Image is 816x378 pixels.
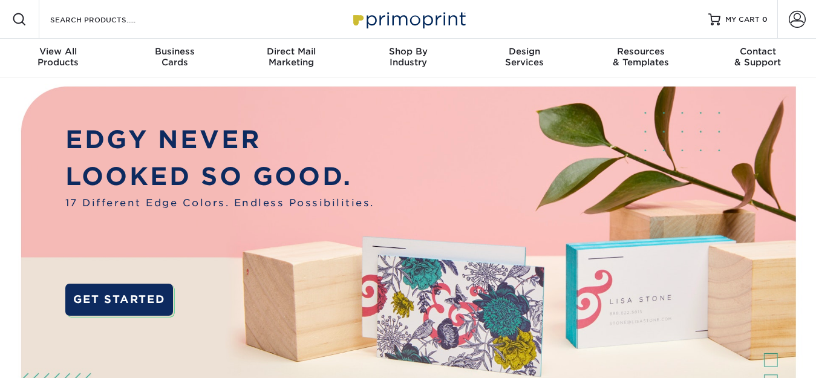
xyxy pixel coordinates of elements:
div: Services [466,46,583,68]
div: Cards [117,46,233,68]
span: Direct Mail [233,46,350,57]
span: Design [466,46,583,57]
a: Shop ByIndustry [350,39,466,77]
span: Shop By [350,46,466,57]
div: & Support [699,46,816,68]
p: LOOKED SO GOOD. [65,158,374,195]
a: Resources& Templates [583,39,700,77]
span: Resources [583,46,700,57]
a: BusinessCards [117,39,233,77]
a: Contact& Support [699,39,816,77]
span: 0 [762,15,768,24]
p: EDGY NEVER [65,122,374,158]
div: Industry [350,46,466,68]
span: 17 Different Edge Colors. Endless Possibilities. [65,195,374,210]
span: MY CART [725,15,760,25]
span: Contact [699,46,816,57]
a: GET STARTED [65,284,173,316]
a: DesignServices [466,39,583,77]
img: Primoprint [348,6,469,32]
div: & Templates [583,46,700,68]
a: Direct MailMarketing [233,39,350,77]
input: SEARCH PRODUCTS..... [49,12,167,27]
span: Business [117,46,233,57]
div: Marketing [233,46,350,68]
